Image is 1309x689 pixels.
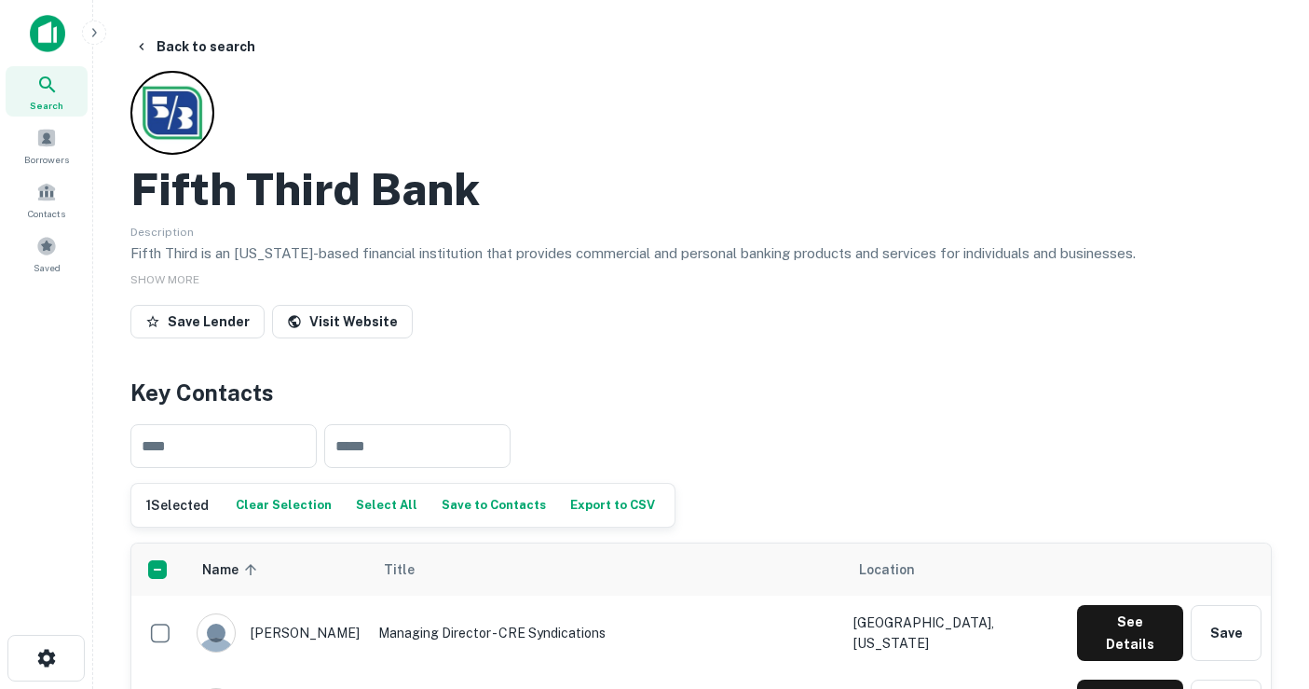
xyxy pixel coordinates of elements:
span: Saved [34,260,61,275]
td: [GEOGRAPHIC_DATA], [US_STATE] [844,596,1068,670]
span: Location [859,558,915,581]
span: Name [202,558,263,581]
button: See Details [1077,605,1183,661]
a: Search [6,66,88,117]
button: Export to CSV [566,491,660,519]
button: Back to search [127,30,263,63]
a: Saved [6,228,88,279]
span: Contacts [28,206,65,221]
button: Save [1191,605,1261,661]
span: Search [30,98,63,113]
h2: Fifth Third Bank [130,162,480,216]
p: Fifth Third is an [US_STATE]-based financial institution that provides commercial and personal ba... [130,242,1272,265]
button: Save Lender [130,305,265,338]
a: Borrowers [6,120,88,171]
span: Description [130,226,194,239]
img: 9c8pery4andzj6ohjkjp54ma2 [198,614,235,652]
th: Title [369,544,844,596]
td: Managing Director - CRE Syndications [369,596,844,670]
button: Select All [351,491,422,519]
th: Name [187,544,369,596]
button: Clear Selection [231,491,336,519]
div: [PERSON_NAME] [197,613,360,653]
img: capitalize-icon.png [30,15,65,52]
a: Visit Website [272,305,413,338]
span: Borrowers [24,152,69,167]
h4: Key Contacts [130,376,1272,409]
span: Title [384,558,439,581]
span: SHOW MORE [130,273,199,286]
h6: 1 Selected [146,495,209,516]
button: Save to Contacts [437,491,551,519]
iframe: Chat Widget [1216,540,1309,629]
a: Contacts [6,174,88,225]
th: Location [844,544,1068,596]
